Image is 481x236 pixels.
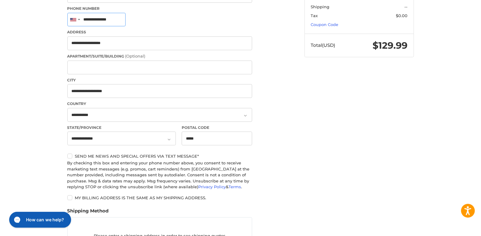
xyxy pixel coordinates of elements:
a: Coupon Code [311,22,338,27]
div: United States: +1 [68,13,82,26]
label: City [67,77,252,83]
div: By checking this box and entering your phone number above, you consent to receive marketing text ... [67,160,252,190]
small: (Optional) [125,54,146,58]
iframe: Gorgias live chat messenger [6,210,73,230]
label: State/Province [67,125,176,130]
label: Send me news and special offers via text message* [67,154,252,159]
span: Shipping [311,4,329,9]
legend: Shipping Method [67,208,109,217]
span: Total (USD) [311,42,335,48]
label: Postal Code [182,125,252,130]
a: Privacy Policy [199,184,226,189]
label: My billing address is the same as my shipping address. [67,195,252,200]
span: $0.00 [396,13,407,18]
span: $129.99 [373,40,407,51]
iframe: Google Customer Reviews [430,219,481,236]
span: -- [404,4,407,9]
span: Tax [311,13,318,18]
label: Apartment/Suite/Building [67,53,252,59]
label: Address [67,29,252,35]
label: Country [67,101,252,107]
a: Terms [229,184,241,189]
label: Phone Number [67,6,252,11]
